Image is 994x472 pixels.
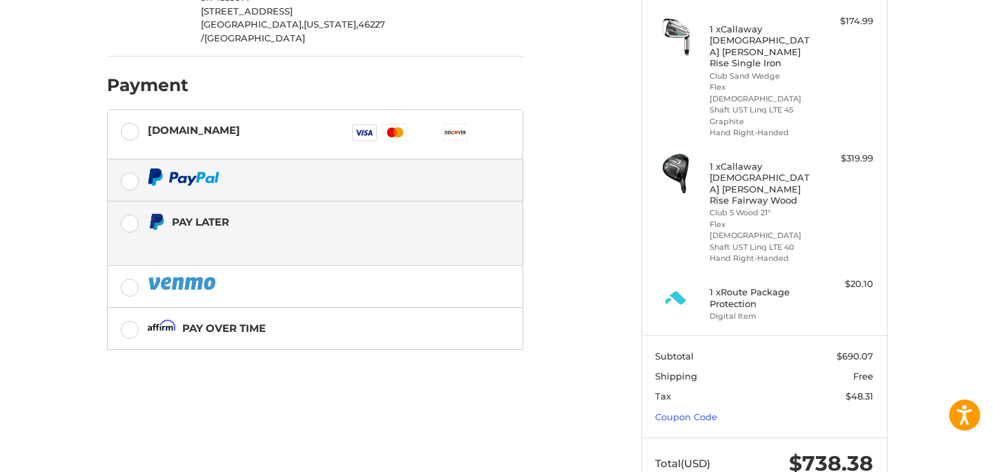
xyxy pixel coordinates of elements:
span: Total (USD) [655,457,710,470]
div: $174.99 [819,14,873,28]
h4: 1 x Callaway [DEMOGRAPHIC_DATA] [PERSON_NAME] Rise Fairway Wood [710,161,815,206]
span: [GEOGRAPHIC_DATA], [201,19,304,30]
h2: Payment [107,75,188,96]
div: Pay Later [172,210,436,233]
h4: 1 x Callaway [DEMOGRAPHIC_DATA] [PERSON_NAME] Rise Single Iron [710,23,815,68]
li: Flex [DEMOGRAPHIC_DATA] [710,219,815,242]
span: $690.07 [837,351,873,362]
img: PayPal icon [148,275,218,292]
iframe: PayPal Message 1 [148,237,436,248]
img: Pay Later icon [148,213,165,230]
span: $48.31 [846,391,873,402]
span: [STREET_ADDRESS] [201,6,293,17]
h4: 1 x Route Package Protection [710,286,815,309]
img: PayPal icon [148,168,220,186]
div: $319.99 [819,152,873,166]
li: Digital Item [710,311,815,322]
a: Coupon Code [655,411,717,422]
span: 46227 / [201,19,385,43]
li: Hand Right-Handed [710,127,815,139]
div: [DOMAIN_NAME] [148,119,240,141]
li: Club Sand Wedge [710,70,815,82]
span: Tax [655,391,671,402]
li: Shaft UST Linq LTE 40 [710,242,815,253]
div: Pay over time [182,317,266,340]
span: Free [853,371,873,382]
li: Hand Right-Handed [710,253,815,264]
div: $20.10 [819,277,873,291]
span: Shipping [655,371,697,382]
span: Subtotal [655,351,694,362]
img: Affirm icon [148,319,175,337]
span: [US_STATE], [304,19,358,30]
li: Club 5 Wood 21° [710,207,815,219]
span: [GEOGRAPHIC_DATA] [204,32,305,43]
li: Shaft UST Linq LTE 45 Graphite [710,104,815,127]
iframe: PayPal-paypal [107,367,523,405]
li: Flex [DEMOGRAPHIC_DATA] [710,81,815,104]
